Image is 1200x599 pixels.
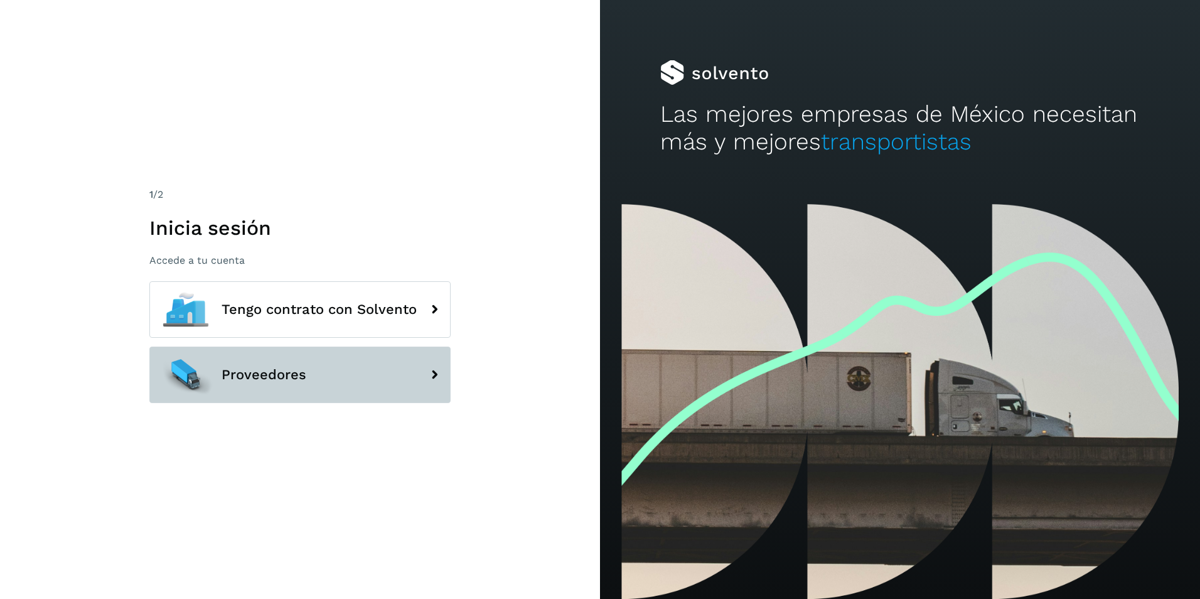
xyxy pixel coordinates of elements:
[149,187,451,202] div: /2
[149,281,451,338] button: Tengo contrato con Solvento
[222,367,306,382] span: Proveedores
[149,216,451,240] h1: Inicia sesión
[149,254,451,266] p: Accede a tu cuenta
[222,302,417,317] span: Tengo contrato con Solvento
[149,188,153,200] span: 1
[821,128,972,155] span: transportistas
[149,347,451,403] button: Proveedores
[660,100,1140,156] h2: Las mejores empresas de México necesitan más y mejores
